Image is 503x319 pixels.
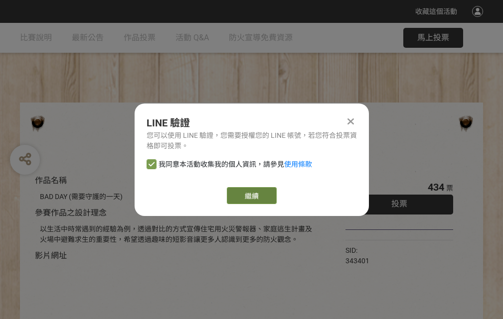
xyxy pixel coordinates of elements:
a: 最新公告 [72,23,104,53]
div: BAD DAY (需要守護的一天) [40,192,316,202]
button: 馬上投票 [403,28,463,48]
a: 防火宣導免費資源 [229,23,293,53]
div: 以生活中時常遇到的經驗為例，透過對比的方式宣傳住宅用火災警報器、家庭逃生計畫及火場中避難求生的重要性，希望透過趣味的短影音讓更多人認識到更多的防火觀念。 [40,224,316,245]
a: 活動 Q&A [175,23,209,53]
span: 最新公告 [72,33,104,42]
span: 作品投票 [124,33,156,42]
a: 繼續 [227,187,277,204]
span: 影片網址 [35,251,67,260]
div: 您可以使用 LINE 驗證，您需要授權您的 LINE 帳號，若您符合投票資格即可投票。 [147,130,357,151]
div: LINE 驗證 [147,115,357,130]
span: 收藏這個活動 [415,7,457,15]
span: 活動 Q&A [175,33,209,42]
span: SID: 343401 [345,246,369,265]
span: 防火宣導免費資源 [229,33,293,42]
a: 比賽說明 [20,23,52,53]
span: 參賽作品之設計理念 [35,208,107,217]
span: 馬上投票 [417,33,449,42]
span: 比賽說明 [20,33,52,42]
span: 票 [446,184,453,192]
iframe: Facebook Share [372,245,422,255]
span: 作品名稱 [35,176,67,185]
span: 434 [428,181,444,193]
a: 作品投票 [124,23,156,53]
a: 使用條款 [284,160,312,168]
span: 投票 [391,199,407,209]
span: 我同意本活動收集我的個人資訊，請參見 [159,159,312,170]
